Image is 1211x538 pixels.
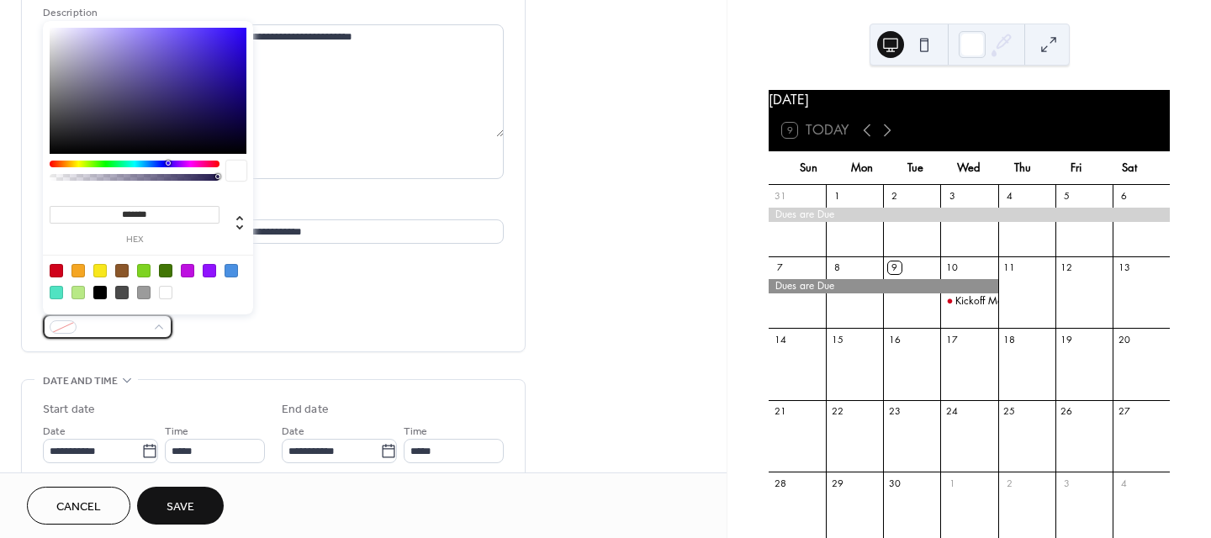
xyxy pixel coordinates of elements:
span: Date and time [43,372,118,390]
span: Time [165,423,188,440]
div: 26 [1060,405,1073,418]
div: #F8E71C [93,264,107,277]
div: 4 [1003,190,1016,203]
div: #417505 [159,264,172,277]
div: #BD10E0 [181,264,194,277]
div: #B8E986 [71,286,85,299]
div: Mon [836,151,890,185]
div: 29 [831,477,843,489]
div: 13 [1118,261,1130,274]
div: 25 [1003,405,1016,418]
div: 22 [831,405,843,418]
div: 3 [1060,477,1073,489]
div: Description [43,4,500,22]
div: 17 [945,333,958,345]
div: End date [282,401,329,419]
div: 23 [888,405,901,418]
div: #000000 [93,286,107,299]
div: 19 [1060,333,1073,345]
div: 1 [831,190,843,203]
div: Dues are Due [769,208,1170,222]
div: Kickoff Meeting [940,294,997,309]
div: #9B9B9B [137,286,151,299]
div: 1 [945,477,958,489]
div: 18 [1003,333,1016,345]
div: #4A90E2 [225,264,238,277]
div: 27 [1118,405,1130,418]
div: Thu [996,151,1050,185]
div: 21 [774,405,786,418]
div: 4 [1118,477,1130,489]
div: 8 [831,261,843,274]
span: Cancel [56,498,101,516]
span: Time [404,423,427,440]
div: #FFFFFF [159,286,172,299]
div: #7ED321 [137,264,151,277]
div: Dues are Due [769,279,998,293]
div: Fri [1050,151,1103,185]
div: 5 [1060,190,1073,203]
div: Tue [889,151,943,185]
span: Date [282,423,304,440]
div: 7 [774,261,786,274]
div: 10 [945,261,958,274]
div: 16 [888,333,901,345]
div: 11 [1003,261,1016,274]
div: 14 [774,333,786,345]
div: 3 [945,190,958,203]
div: 12 [1060,261,1073,274]
div: 2 [888,190,901,203]
div: #8B572A [115,264,129,277]
div: Wed [943,151,997,185]
div: 2 [1003,477,1016,489]
div: #F5A623 [71,264,85,277]
div: 9 [888,261,901,274]
div: 24 [945,405,958,418]
div: Start date [43,401,95,419]
div: #50E3C2 [50,286,63,299]
span: Save [167,498,194,516]
div: 30 [888,477,901,489]
div: #9013FE [203,264,216,277]
span: Date [43,423,66,440]
button: Cancel [27,487,130,525]
label: hex [50,235,219,245]
div: Kickoff Meeting [955,294,1023,309]
div: Location [43,199,500,217]
div: 31 [774,190,786,203]
div: Sun [782,151,836,185]
div: #4A4A4A [115,286,129,299]
div: 20 [1118,333,1130,345]
div: #D0021B [50,264,63,277]
div: [DATE] [769,90,1170,110]
div: 15 [831,333,843,345]
div: 28 [774,477,786,489]
div: Sat [1103,151,1156,185]
button: Save [137,487,224,525]
div: 6 [1118,190,1130,203]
